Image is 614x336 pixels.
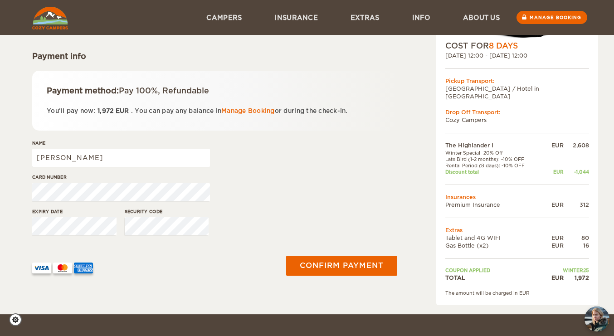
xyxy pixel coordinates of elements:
[445,52,589,59] div: [DATE] 12:00 - [DATE] 12:00
[97,107,113,114] span: 1,972
[445,193,589,201] td: Insurances
[564,242,589,249] div: 16
[445,116,589,124] td: Cozy Campers
[489,41,518,50] span: 8 Days
[543,234,564,242] div: EUR
[543,201,564,209] div: EUR
[445,162,543,169] td: Rental Period (8 days): -10% OFF
[445,77,589,85] div: Pickup Transport:
[543,242,564,249] div: EUR
[74,263,93,273] img: AMEX
[445,156,543,162] td: Late Bird (1-2 months): -10% OFF
[32,174,210,180] label: Card number
[32,263,51,273] img: VISA
[445,150,543,156] td: Winter Special -20% Off
[445,274,543,282] td: TOTAL
[564,141,589,149] div: 2,608
[47,85,383,96] div: Payment method:
[445,40,589,51] div: COST FOR
[32,51,397,62] div: Payment info
[543,267,589,273] td: WINTER25
[445,169,543,175] td: Discount total
[445,267,543,273] td: Coupon applied
[445,201,543,209] td: Premium Insurance
[445,290,589,296] div: The amount will be charged in EUR
[445,234,543,242] td: Tablet and 4G WIFI
[445,108,589,116] div: Drop Off Transport:
[445,85,589,100] td: [GEOGRAPHIC_DATA] / Hotel in [GEOGRAPHIC_DATA]
[445,226,589,234] td: Extras
[543,169,564,175] div: EUR
[517,11,587,24] a: Manage booking
[32,208,117,215] label: Expiry date
[445,242,543,249] td: Gas Bottle (x2)
[221,107,275,114] a: Manage Booking
[32,7,68,29] img: Cozy Campers
[32,140,210,146] label: Name
[53,263,72,273] img: mastercard
[286,256,397,276] button: Confirm payment
[543,141,564,149] div: EUR
[564,234,589,242] div: 80
[564,201,589,209] div: 312
[9,313,28,326] a: Cookie settings
[543,274,564,282] div: EUR
[585,307,609,331] img: Freyja at Cozy Campers
[47,106,383,116] p: You'll pay now: . You can pay any balance in or during the check-in.
[445,141,543,149] td: The Highlander I
[119,86,209,95] span: Pay 100%, Refundable
[116,107,129,114] span: EUR
[125,208,209,215] label: Security code
[564,274,589,282] div: 1,972
[585,307,609,331] button: chat-button
[564,169,589,175] div: -1,044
